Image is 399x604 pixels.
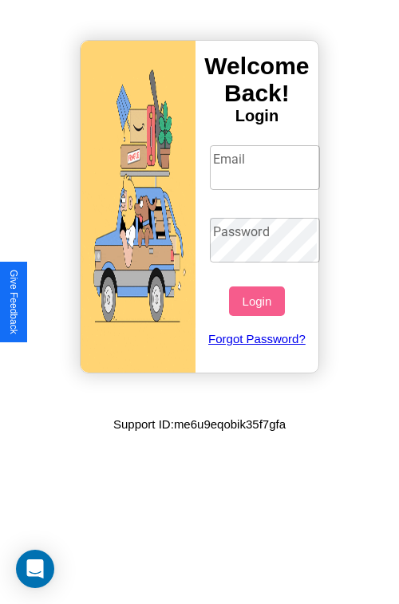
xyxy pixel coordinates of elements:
[229,286,284,316] button: Login
[81,41,196,373] img: gif
[202,316,313,361] a: Forgot Password?
[113,413,286,435] p: Support ID: me6u9eqobik35f7gfa
[8,270,19,334] div: Give Feedback
[16,550,54,588] div: Open Intercom Messenger
[196,53,318,107] h3: Welcome Back!
[196,107,318,125] h4: Login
